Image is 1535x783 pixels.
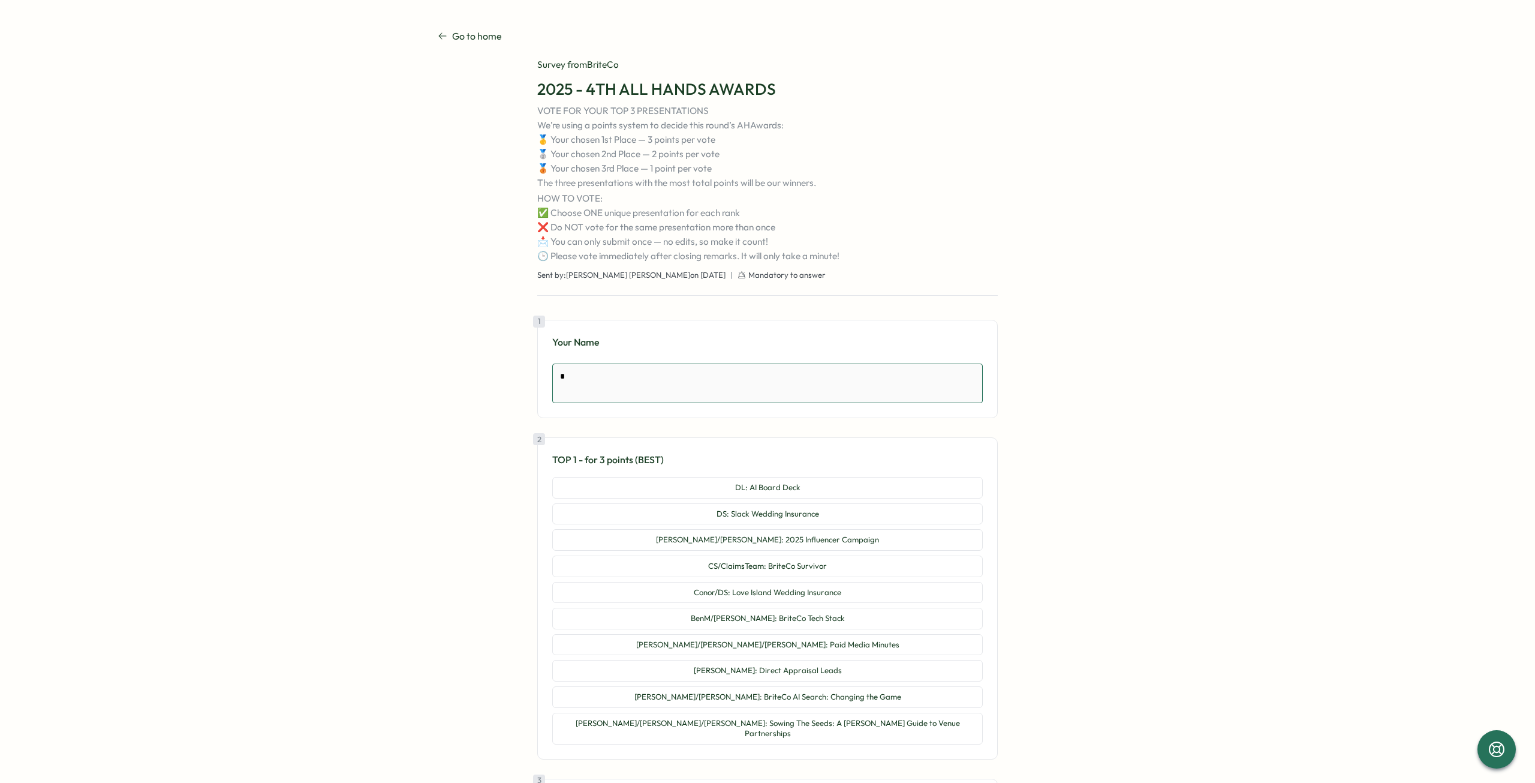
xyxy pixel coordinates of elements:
[438,29,502,44] a: Go to home
[552,452,983,467] p: TOP 1 - for 3 points (BEST)
[552,556,983,577] button: CS/ClaimsTeam: BriteCo Survivor
[537,58,998,71] div: Survey from BriteCo
[748,270,826,281] span: Mandatory to answer
[552,529,983,551] button: [PERSON_NAME]/[PERSON_NAME]: 2025 Influencer Campaign
[552,660,983,682] button: [PERSON_NAME]: Direct Appraisal Leads
[552,608,983,629] button: BenM/[PERSON_NAME]: BriteCo Tech Stack
[452,29,502,44] p: Go to home
[552,582,983,604] button: Conor/DS: Love Island Wedding Insurance
[537,270,726,281] span: Sent by: [PERSON_NAME] [PERSON_NAME] on [DATE]
[552,686,983,708] button: [PERSON_NAME]/[PERSON_NAME]: BriteCo AI Search: Changing the Game
[533,433,545,445] div: 2
[533,316,545,328] div: 1
[552,634,983,656] button: [PERSON_NAME]/[PERSON_NAME]/[PERSON_NAME]: Paid Media Minutes
[552,477,983,499] button: DL: AI Board Deck
[552,335,983,350] p: Your Name
[552,503,983,525] button: DS: Slack Wedding Insurance
[537,104,998,263] p: VOTE FOR YOUR TOP 3 PRESENTATIONS We’re using a points system to decide this round’s AHAwards: 🥇 ...
[537,79,998,100] h1: 2025 - 4TH ALL HANDS AWARDS
[552,713,983,745] button: [PERSON_NAME]/[PERSON_NAME]/[PERSON_NAME]: Sowing The Seeds: A [PERSON_NAME] Guide to Venue Partn...
[730,270,733,281] span: |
